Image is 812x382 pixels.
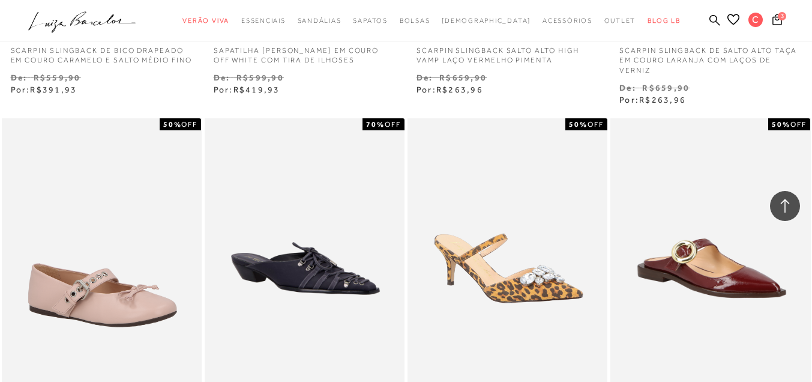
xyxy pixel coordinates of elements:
strong: 50% [772,120,790,129]
span: Verão Viva [182,17,229,24]
span: R$263,96 [639,95,686,105]
a: categoryNavScreenReaderText [298,10,341,32]
span: OFF [588,120,604,129]
strong: 50% [163,120,182,129]
span: OFF [385,120,401,129]
a: SCARPIN SLINGBACK DE BICO DRAPEADO EM COURO CARAMELO E SALTO MÉDIO FINO [2,38,202,66]
a: SCARPIN SLINGBACK SALTO ALTO HIGH VAMP LAÇO VERMELHO PIMENTA [408,38,607,66]
span: Por: [619,95,686,105]
a: categoryNavScreenReaderText [604,10,636,32]
a: categoryNavScreenReaderText [353,10,387,32]
small: De: [11,73,28,82]
button: C [743,12,769,31]
small: R$659,90 [439,73,487,82]
span: Por: [417,85,483,94]
span: Por: [214,85,280,94]
small: R$559,90 [34,73,81,82]
span: Bolsas [400,17,430,24]
span: Essenciais [241,17,286,24]
a: SAPATILHA [PERSON_NAME] EM COURO OFF WHITE COM TIRA DE ILHOSES [205,38,404,66]
small: R$599,90 [236,73,284,82]
span: Acessórios [543,17,592,24]
a: categoryNavScreenReaderText [543,10,592,32]
a: categoryNavScreenReaderText [241,10,286,32]
span: 3 [778,12,786,20]
a: noSubCategoriesText [442,10,531,32]
span: [DEMOGRAPHIC_DATA] [442,17,531,24]
span: R$391,93 [30,85,77,94]
small: De: [214,73,230,82]
span: Sandálias [298,17,341,24]
span: OFF [790,120,807,129]
small: De: [619,83,636,92]
span: BLOG LB [648,17,680,24]
button: 3 [769,13,786,29]
span: OFF [181,120,197,129]
small: De: [417,73,433,82]
a: BLOG LB [648,10,680,32]
span: R$263,96 [436,85,483,94]
a: SCARPIN SLINGBACK DE SALTO ALTO TAÇA EM COURO LARANJA COM LAÇOS DE VERNIZ [610,38,810,76]
small: R$659,90 [642,83,690,92]
a: categoryNavScreenReaderText [182,10,229,32]
strong: 70% [366,120,385,129]
span: R$419,93 [233,85,280,94]
a: categoryNavScreenReaderText [400,10,430,32]
span: Por: [11,85,77,94]
span: C [748,13,763,27]
span: Outlet [604,17,636,24]
span: Sapatos [353,17,387,24]
strong: 50% [569,120,588,129]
